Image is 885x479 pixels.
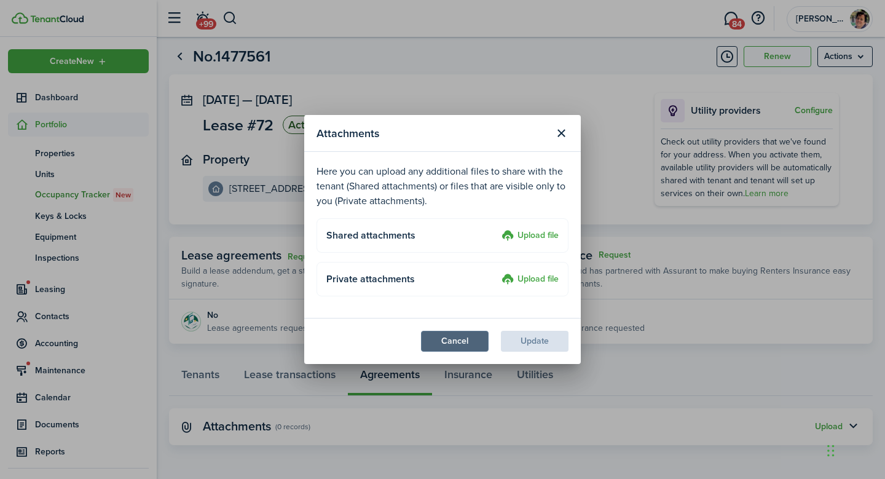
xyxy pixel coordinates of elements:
button: Close modal [551,123,572,144]
h4: Shared attachments [326,228,497,243]
button: Cancel [421,331,489,352]
iframe: Chat Widget [824,420,885,479]
div: Drag [827,432,835,469]
p: Here you can upload any additional files to share with the tenant (Shared attachments) or files t... [317,164,568,208]
modal-title: Attachments [317,121,548,145]
h4: Private attachments [326,272,497,287]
